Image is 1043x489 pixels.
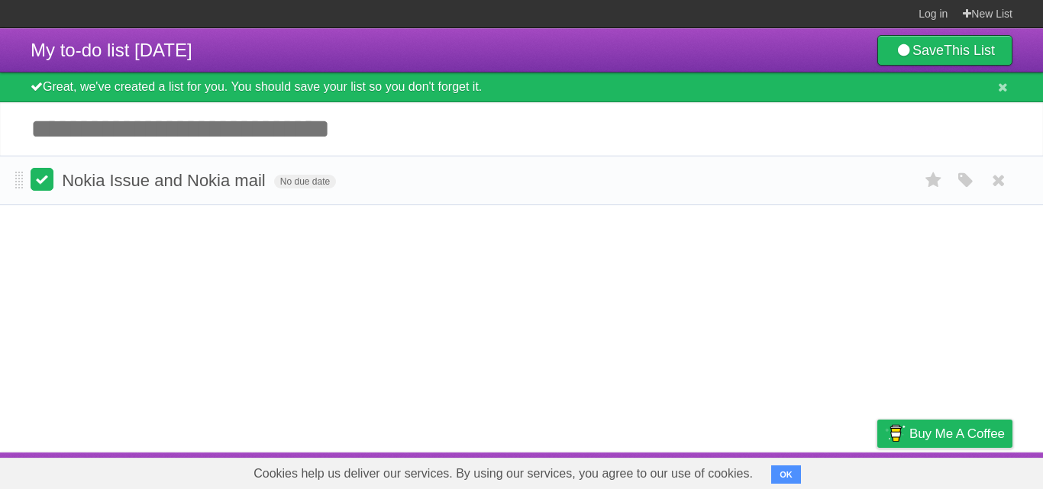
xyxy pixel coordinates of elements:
button: OK [771,465,801,484]
a: Terms [806,456,839,485]
a: Buy me a coffee [877,420,1012,448]
span: Buy me a coffee [909,420,1005,447]
label: Star task [919,168,948,193]
label: Done [31,168,53,191]
a: About [674,456,706,485]
span: Nokia Issue and Nokia mail [62,171,270,190]
a: SaveThis List [877,35,1012,66]
span: No due date [274,175,336,188]
span: Cookies help us deliver our services. By using our services, you agree to our use of cookies. [238,458,768,489]
a: Developers [725,456,786,485]
img: Buy me a coffee [885,420,906,446]
span: My to-do list [DATE] [31,40,192,60]
a: Suggest a feature [916,456,1012,485]
a: Privacy [857,456,897,485]
b: This List [944,43,995,58]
